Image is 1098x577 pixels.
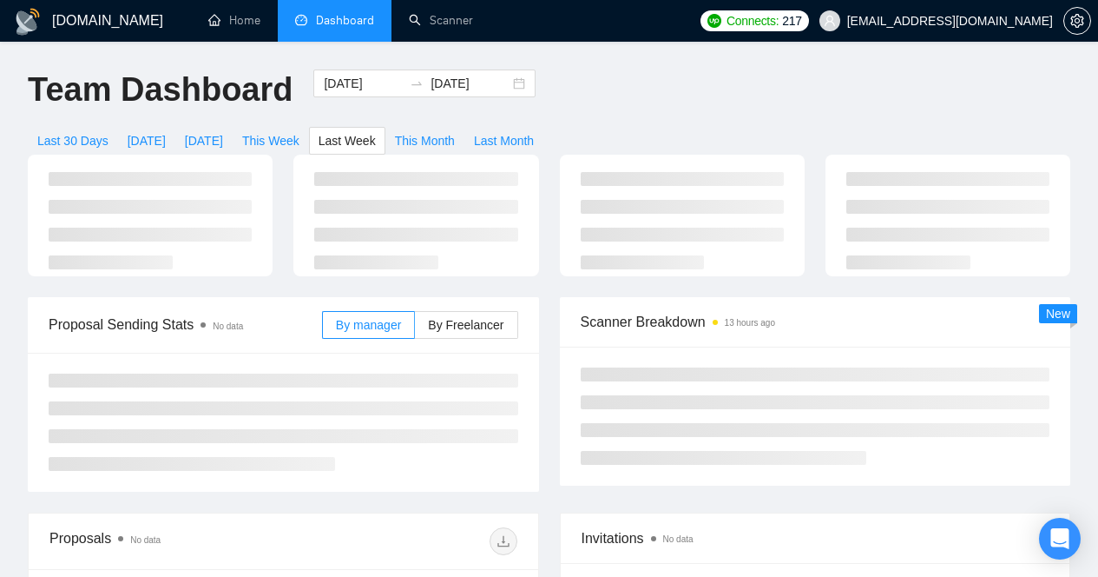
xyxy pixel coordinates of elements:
[213,322,243,331] span: No data
[1046,307,1070,321] span: New
[14,8,42,36] img: logo
[410,76,424,90] span: to
[1063,14,1091,28] a: setting
[707,14,721,28] img: upwork-logo.png
[185,131,223,150] span: [DATE]
[28,127,118,155] button: Last 30 Days
[663,534,694,544] span: No data
[782,11,801,30] span: 217
[474,131,534,150] span: Last Month
[208,13,260,28] a: homeHome
[319,131,376,150] span: Last Week
[582,527,1049,549] span: Invitations
[242,131,299,150] span: This Week
[175,127,233,155] button: [DATE]
[1063,7,1091,35] button: setting
[49,314,322,335] span: Proposal Sending Stats
[295,14,307,26] span: dashboard
[409,13,473,28] a: searchScanner
[316,13,374,28] span: Dashboard
[49,527,283,555] div: Proposals
[37,131,108,150] span: Last 30 Days
[727,11,779,30] span: Connects:
[309,127,385,155] button: Last Week
[428,318,503,332] span: By Freelancer
[395,131,455,150] span: This Month
[233,127,309,155] button: This Week
[118,127,175,155] button: [DATE]
[1064,14,1090,28] span: setting
[336,318,401,332] span: By manager
[130,535,161,545] span: No data
[128,131,166,150] span: [DATE]
[725,318,775,328] time: 13 hours ago
[324,74,403,93] input: Start date
[431,74,510,93] input: End date
[28,70,293,110] h1: Team Dashboard
[1039,518,1081,560] div: Open Intercom Messenger
[410,76,424,90] span: swap-right
[385,127,464,155] button: This Month
[581,311,1050,333] span: Scanner Breakdown
[824,15,836,27] span: user
[464,127,543,155] button: Last Month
